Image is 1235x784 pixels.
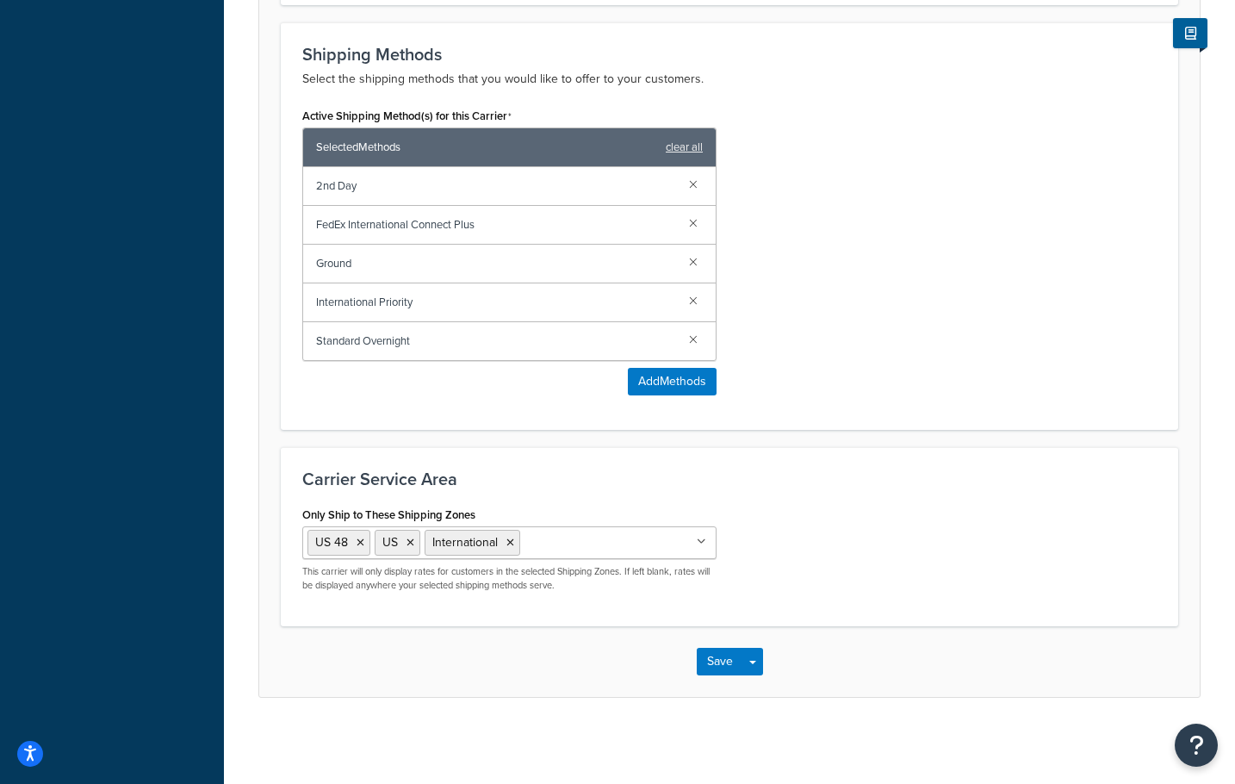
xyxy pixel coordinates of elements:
label: Active Shipping Method(s) for this Carrier [302,109,512,123]
button: Open Resource Center [1175,724,1218,767]
label: Only Ship to These Shipping Zones [302,508,475,521]
span: Selected Methods [316,135,657,159]
span: International [432,533,498,551]
span: US 48 [315,533,348,551]
a: clear all [666,135,703,159]
h3: Shipping Methods [302,45,1157,64]
span: FedEx International Connect Plus [316,213,675,237]
button: Save [697,648,743,675]
span: International Priority [316,290,675,314]
p: Select the shipping methods that you would like to offer to your customers. [302,69,1157,90]
span: US [382,533,398,551]
button: AddMethods [628,368,717,395]
button: Show Help Docs [1173,18,1207,48]
h3: Carrier Service Area [302,470,1157,488]
p: This carrier will only display rates for customers in the selected Shipping Zones. If left blank,... [302,565,717,592]
span: Standard Overnight [316,329,675,353]
span: Ground [316,252,675,276]
span: 2nd Day [316,174,675,198]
